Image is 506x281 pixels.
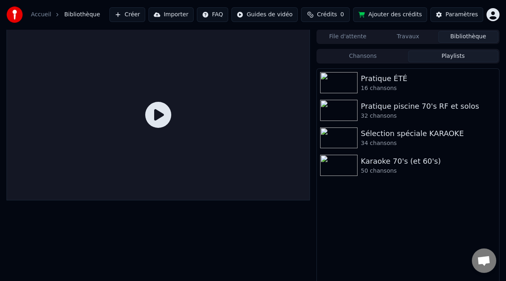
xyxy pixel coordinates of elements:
[353,7,427,22] button: Ajouter des crédits
[361,84,496,92] div: 16 chansons
[361,101,496,112] div: Pratique piscine 70's RF et solos
[7,7,23,23] img: youka
[340,11,344,19] span: 0
[378,31,438,43] button: Travaux
[361,128,496,139] div: Sélection spéciale KARAOKE
[361,156,496,167] div: Karaoke 70's (et 60's)
[438,31,498,43] button: Bibliothèque
[361,73,496,84] div: Pratique ÉTÉ
[231,7,298,22] button: Guides de vidéo
[408,50,498,62] button: Playlists
[361,139,496,147] div: 34 chansons
[361,167,496,175] div: 50 chansons
[318,31,378,43] button: File d'attente
[317,11,337,19] span: Crédits
[301,7,350,22] button: Crédits0
[148,7,194,22] button: Importer
[31,11,100,19] nav: breadcrumb
[361,112,496,120] div: 32 chansons
[430,7,483,22] button: Paramètres
[31,11,51,19] a: Accueil
[109,7,145,22] button: Créer
[472,248,496,273] a: Ouvrir le chat
[445,11,478,19] div: Paramètres
[64,11,100,19] span: Bibliothèque
[318,50,408,62] button: Chansons
[197,7,228,22] button: FAQ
